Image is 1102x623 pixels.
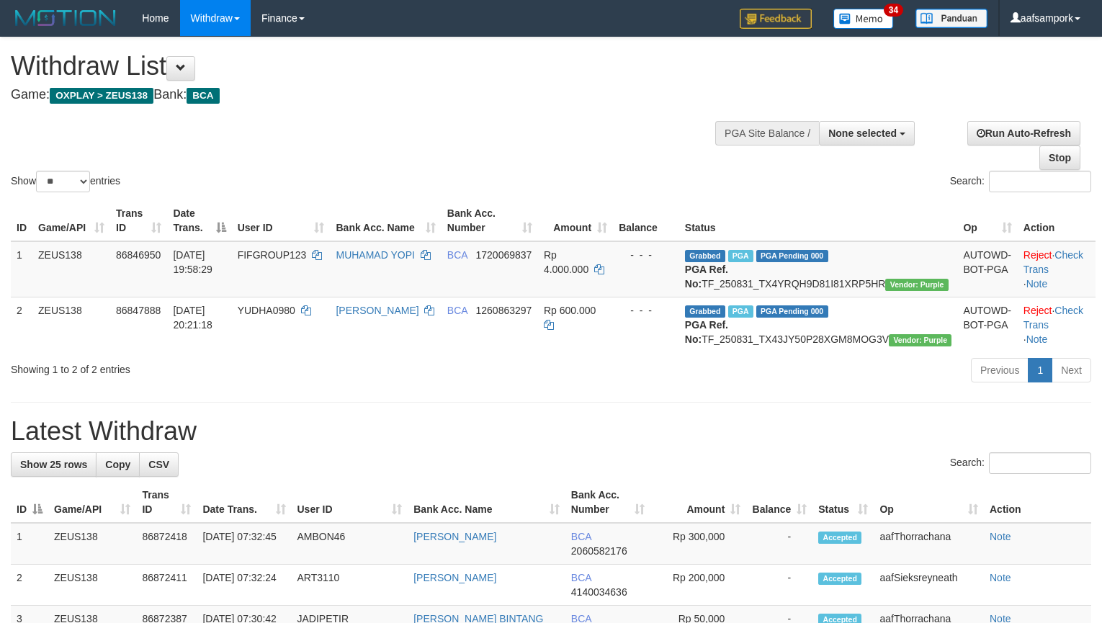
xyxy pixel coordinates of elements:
a: CSV [139,452,179,477]
td: 2 [11,297,32,352]
td: [DATE] 07:32:24 [197,565,291,606]
label: Search: [950,452,1091,474]
th: ID [11,200,32,241]
span: CSV [148,459,169,470]
th: Action [1018,200,1096,241]
span: FIFGROUP123 [238,249,307,261]
h1: Withdraw List [11,52,720,81]
div: - - - [619,248,673,262]
button: None selected [819,121,915,145]
td: 86872411 [136,565,197,606]
span: [DATE] 20:21:18 [173,305,212,331]
label: Show entries [11,171,120,192]
span: Copy 1720069837 to clipboard [475,249,532,261]
th: Game/API: activate to sort column ascending [48,482,136,523]
a: Previous [971,358,1029,382]
th: ID: activate to sort column descending [11,482,48,523]
a: [PERSON_NAME] [413,531,496,542]
h4: Game: Bank: [11,88,720,102]
a: Reject [1023,249,1052,261]
td: 1 [11,241,32,297]
span: None selected [828,127,897,139]
a: Note [1026,333,1048,345]
a: Reject [1023,305,1052,316]
span: Vendor URL: https://trx4.1velocity.biz [889,334,951,346]
td: Rp 300,000 [650,523,746,565]
td: · · [1018,241,1096,297]
input: Search: [989,171,1091,192]
td: AUTOWD-BOT-PGA [957,297,1017,352]
th: Amount: activate to sort column ascending [650,482,746,523]
a: Show 25 rows [11,452,97,477]
th: Bank Acc. Number: activate to sort column ascending [565,482,650,523]
td: · · [1018,297,1096,352]
span: Accepted [818,573,861,585]
span: Accepted [818,532,861,544]
h1: Latest Withdraw [11,417,1091,446]
span: Rp 600.000 [544,305,596,316]
div: Showing 1 to 2 of 2 entries [11,357,449,377]
span: BCA [571,572,591,583]
th: Status: activate to sort column ascending [812,482,874,523]
td: ART3110 [292,565,408,606]
a: Run Auto-Refresh [967,121,1080,145]
a: [PERSON_NAME] [336,305,418,316]
span: Vendor URL: https://trx4.1velocity.biz [885,279,948,291]
td: 2 [11,565,48,606]
td: [DATE] 07:32:45 [197,523,291,565]
span: Marked by aafnoeunsreypich [728,305,753,318]
a: MUHAMAD YOPI [336,249,414,261]
span: Copy 1260863297 to clipboard [475,305,532,316]
span: BCA [447,305,467,316]
th: Game/API: activate to sort column ascending [32,200,110,241]
span: Copy 4140034636 to clipboard [571,586,627,598]
span: PGA Pending [756,305,828,318]
a: Check Trans [1023,249,1083,275]
td: ZEUS138 [48,523,136,565]
a: Note [990,531,1011,542]
td: ZEUS138 [32,241,110,297]
td: TF_250831_TX4YRQH9D81I81XRP5HR [679,241,958,297]
div: - - - [619,303,673,318]
th: Bank Acc. Name: activate to sort column ascending [330,200,441,241]
a: Note [990,572,1011,583]
span: BCA [187,88,219,104]
span: [DATE] 19:58:29 [173,249,212,275]
th: User ID: activate to sort column ascending [292,482,408,523]
span: 34 [884,4,903,17]
th: Op: activate to sort column ascending [874,482,984,523]
td: Rp 200,000 [650,565,746,606]
img: Feedback.jpg [740,9,812,29]
span: PGA Pending [756,250,828,262]
td: TF_250831_TX43JY50P28XGM8MOG3V [679,297,958,352]
th: Status [679,200,958,241]
span: Marked by aafnoeunsreypich [728,250,753,262]
div: PGA Site Balance / [715,121,819,145]
span: YUDHA0980 [238,305,295,316]
td: 1 [11,523,48,565]
th: Amount: activate to sort column ascending [538,200,613,241]
span: Copy 2060582176 to clipboard [571,545,627,557]
a: Check Trans [1023,305,1083,331]
td: ZEUS138 [48,565,136,606]
a: [PERSON_NAME] [413,572,496,583]
th: Trans ID: activate to sort column ascending [110,200,167,241]
span: OXPLAY > ZEUS138 [50,88,153,104]
label: Search: [950,171,1091,192]
img: panduan.png [915,9,987,28]
span: Copy [105,459,130,470]
th: Date Trans.: activate to sort column descending [167,200,231,241]
td: ZEUS138 [32,297,110,352]
td: 86872418 [136,523,197,565]
th: Balance [613,200,679,241]
a: Stop [1039,145,1080,170]
img: Button%20Memo.svg [833,9,894,29]
a: Copy [96,452,140,477]
span: Rp 4.000.000 [544,249,588,275]
th: Action [984,482,1091,523]
td: AUTOWD-BOT-PGA [957,241,1017,297]
a: Note [1026,278,1048,290]
b: PGA Ref. No: [685,264,728,290]
td: aafThorrachana [874,523,984,565]
span: BCA [571,531,591,542]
